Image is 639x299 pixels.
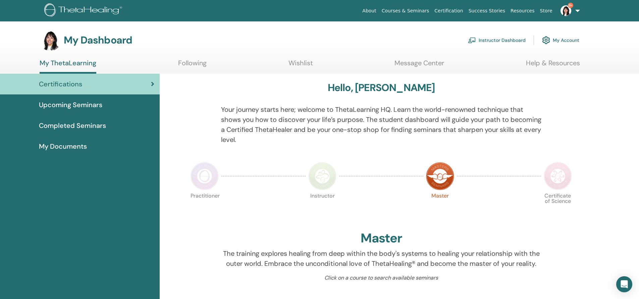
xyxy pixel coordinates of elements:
img: cog.svg [542,34,550,46]
span: Certifications [39,79,82,89]
img: default.jpg [40,29,61,51]
img: logo.png [44,3,124,18]
a: Wishlist [288,59,313,72]
a: My ThetaLearning [40,59,96,74]
a: Instructor Dashboard [468,33,526,48]
img: Practitioner [191,162,219,190]
h3: My Dashboard [64,34,132,46]
img: Master [426,162,454,190]
a: Message Center [394,59,444,72]
h2: Master [361,231,402,246]
p: The training explores healing from deep within the body's systems to healing your relationship wi... [221,248,541,269]
img: default.jpg [561,5,571,16]
a: Courses & Seminars [379,5,432,17]
p: Your journey starts here; welcome to ThetaLearning HQ. Learn the world-renowned technique that sh... [221,104,541,145]
span: My Documents [39,141,87,151]
span: Upcoming Seminars [39,100,102,110]
a: Store [537,5,555,17]
span: Completed Seminars [39,121,106,131]
a: Certification [432,5,466,17]
h3: Hello, [PERSON_NAME] [328,82,435,94]
p: Click on a course to search available seminars [221,274,541,282]
div: Open Intercom Messenger [616,276,632,292]
img: chalkboard-teacher.svg [468,37,476,43]
a: Resources [508,5,537,17]
a: Success Stories [466,5,508,17]
img: Certificate of Science [544,162,572,190]
p: Certificate of Science [544,193,572,221]
p: Master [426,193,454,221]
img: Instructor [308,162,336,190]
a: Following [178,59,207,72]
a: My Account [542,33,579,48]
a: About [360,5,379,17]
span: 9+ [568,3,573,8]
p: Instructor [308,193,336,221]
p: Practitioner [191,193,219,221]
a: Help & Resources [526,59,580,72]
